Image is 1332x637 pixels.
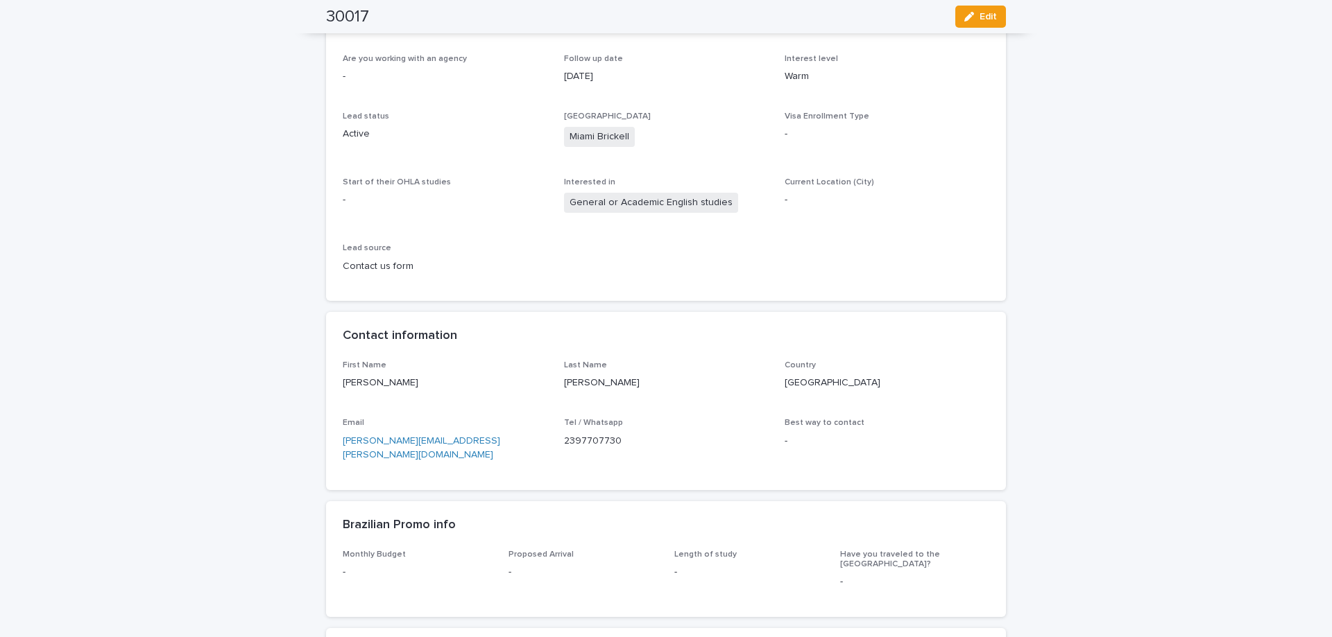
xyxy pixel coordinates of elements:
[564,193,738,213] span: General or Academic English studies
[785,419,864,427] span: Best way to contact
[343,178,451,186] span: Start of their OHLA studies
[343,244,391,252] span: Lead source
[343,55,467,63] span: Are you working with an agency
[785,434,989,448] p: -
[343,518,456,533] h2: Brazilian Promo info
[509,550,574,559] span: Proposed Arrival
[785,193,989,207] p: -
[343,69,547,84] p: -
[840,575,989,589] p: -
[343,329,457,344] h2: Contact information
[564,178,615,186] span: Interested in
[785,55,838,63] span: Interest level
[343,436,500,460] a: [PERSON_NAME][EMAIL_ADDRESS][PERSON_NAME][DOMAIN_NAME]
[343,376,547,390] p: [PERSON_NAME]
[343,193,547,207] p: -
[509,565,658,579] p: -
[785,178,874,186] span: Current Location (City)
[674,565,823,579] p: -
[785,361,816,369] span: Country
[955,6,1006,28] button: Edit
[343,550,406,559] span: Monthly Budget
[564,434,769,448] p: 2397707730
[785,376,989,390] p: [GEOGRAPHIC_DATA]
[326,7,369,27] h2: 30017
[343,112,389,121] span: Lead status
[564,69,769,84] p: [DATE]
[564,419,623,427] span: Tel / Whatsapp
[564,376,769,390] p: [PERSON_NAME]
[343,361,386,369] span: First Name
[343,419,364,427] span: Email
[564,112,651,121] span: [GEOGRAPHIC_DATA]
[564,55,623,63] span: Follow up date
[674,550,737,559] span: Length of study
[785,127,989,141] p: -
[343,127,547,141] p: Active
[343,565,492,579] p: -
[343,259,547,274] p: Contact us form
[980,12,997,21] span: Edit
[840,550,940,568] span: Have you traveled to the [GEOGRAPHIC_DATA]?
[785,112,869,121] span: Visa Enrollment Type
[564,127,635,147] span: Miami Brickell
[785,69,989,84] p: Warm
[564,361,607,369] span: Last Name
